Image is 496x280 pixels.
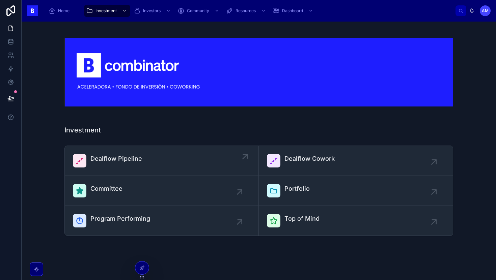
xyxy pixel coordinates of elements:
span: Dealflow Pipeline [90,154,142,163]
span: Program Performing [90,214,150,223]
span: AM [482,8,489,13]
img: App logo [27,5,38,16]
a: Program Performing [65,206,259,236]
span: Resources [236,8,256,13]
a: Committee [65,176,259,206]
img: 18590-Captura-de-Pantalla-2024-03-07-a-las-17.49.44.png [64,38,453,106]
span: Community [187,8,209,13]
a: Home [47,5,74,17]
span: Committee [90,184,122,193]
a: Community [175,5,223,17]
a: Investors [132,5,174,17]
a: Dashboard [271,5,316,17]
a: Resources [224,5,269,17]
span: Investment [95,8,117,13]
div: scrollable content [43,3,456,18]
h1: Investment [64,125,101,135]
span: Investors [143,8,161,13]
span: Dealflow Cowork [284,154,335,163]
a: Top of Mind [259,206,453,236]
a: Investment [84,5,130,17]
a: Portfolio [259,176,453,206]
span: Top of Mind [284,214,320,223]
a: Dealflow Pipeline [65,146,259,176]
span: Portfolio [284,184,310,193]
span: Dashboard [282,8,303,13]
span: Home [58,8,70,13]
a: Dealflow Cowork [259,146,453,176]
